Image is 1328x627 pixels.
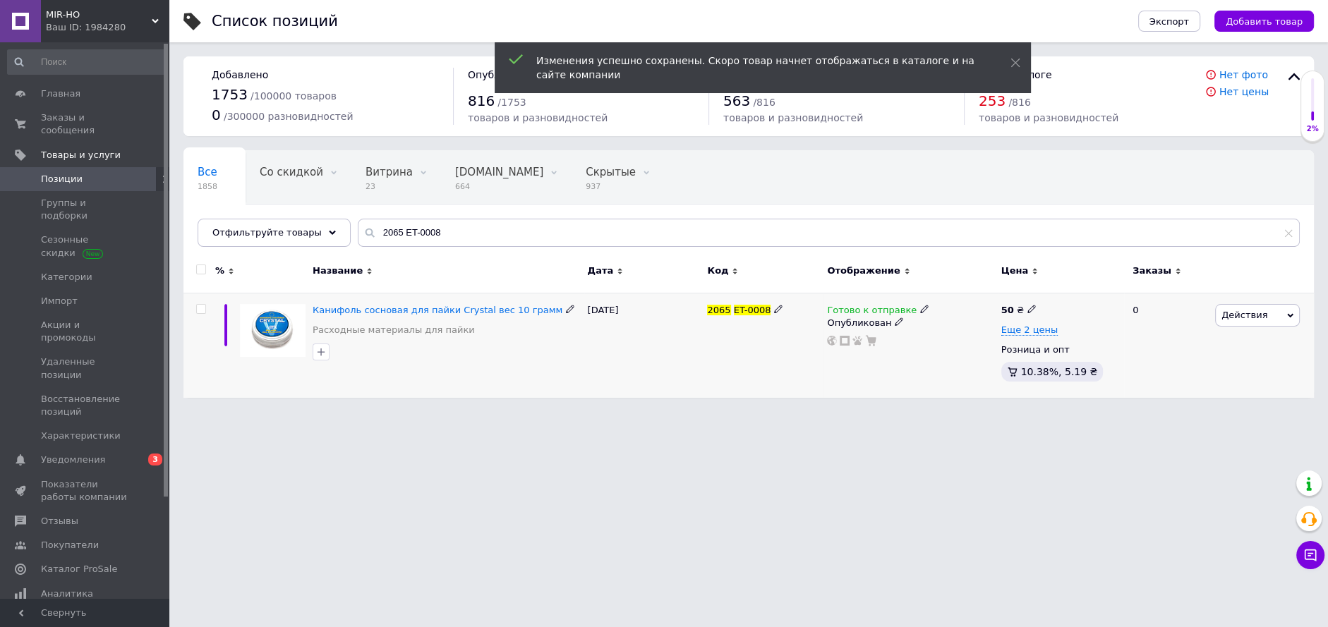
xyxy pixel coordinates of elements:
span: Сезонные скидки [41,233,131,259]
div: ₴ [1001,304,1037,317]
span: Добавлено [212,69,268,80]
input: Поиск по названию позиции, артикулу и поисковым запросам [358,219,1300,247]
span: Отфильтруйте товары [212,227,322,238]
span: 23 [366,181,413,192]
a: Расходные материалы для пайки [313,324,475,336]
span: Опубликовано [468,69,543,80]
span: Название [313,264,363,277]
button: Экспорт [1138,11,1200,32]
span: % [215,264,224,277]
span: Отображение [827,264,900,277]
div: Розница и опт [1001,343,1121,356]
span: / 100000 товаров [250,90,337,102]
div: Опубликован [827,317,994,329]
div: 2% [1301,124,1324,134]
span: 937 [586,181,636,192]
button: Чат с покупателем [1296,541,1324,569]
span: Дата [588,264,614,277]
span: [DOMAIN_NAME] [455,166,543,178]
span: Заказы [1133,264,1171,277]
button: Добавить товар [1214,11,1314,32]
span: 1753 [212,86,248,103]
span: / 816 [1008,97,1030,108]
span: Товары и услуги [41,149,121,162]
span: Опубликованные [198,219,294,232]
span: Действия [1221,310,1267,320]
span: / 300000 разновидностей [224,111,354,122]
span: Удаленные позиции [41,355,131,381]
span: 10.38%, 5.19 ₴ [1021,366,1098,377]
a: Нет цены [1219,86,1269,97]
span: 563 [723,92,750,109]
span: Покупатели [41,539,99,552]
span: Главная [41,87,80,100]
span: Импорт [41,295,78,308]
input: Поиск [7,49,167,75]
span: Позиции [41,173,83,185]
span: товаров и разновидностей [979,112,1118,123]
span: 816 [468,92,495,109]
span: Акции и промокоды [41,319,131,344]
span: Группы и подборки [41,197,131,222]
span: MIR-HO [46,8,152,21]
div: [DATE] [584,293,704,398]
a: Канифоль сосновая для пайки Crystal вес 10 грамм [313,305,562,315]
span: Витрина [366,166,413,178]
span: товаров и разновидностей [723,112,863,123]
span: Заказы и сообщения [41,111,131,137]
span: Категории [41,271,92,284]
span: 3 [148,453,162,465]
a: Нет фото [1219,69,1268,80]
span: 0 [212,106,221,123]
span: Все [198,166,217,178]
span: Со скидкой [260,166,323,178]
span: Уведомления [41,453,105,466]
div: Список позиций [212,14,338,29]
span: ET-0008 [734,305,771,315]
img: Канифоль сосновая для пайки Crystal вес 10 грамм [240,304,306,357]
div: Изменения успешно сохранены. Скоро товар начнет отображаться в каталоге и на сайте компании [536,54,975,82]
span: 253 [979,92,1006,109]
span: Экспорт [1149,16,1189,27]
div: Ваш ID: 1984280 [46,21,169,34]
span: Готово к отправке [827,305,917,319]
b: 50 [1001,305,1014,315]
span: 664 [455,181,543,192]
span: Аналитика [41,588,93,600]
span: Отзывы [41,515,78,528]
span: Добавить товар [1226,16,1303,27]
span: Характеристики [41,430,121,442]
div: 0 [1124,293,1212,398]
span: Код [707,264,728,277]
span: 1858 [198,181,217,192]
span: 2065 [707,305,730,315]
span: Показатели работы компании [41,478,131,504]
span: Восстановление позиций [41,393,131,418]
span: / 816 [753,97,775,108]
span: Цена [1001,264,1029,277]
span: товаров и разновидностей [468,112,608,123]
span: Еще 2 цены [1001,324,1058,336]
span: / 1753 [497,97,526,108]
span: Скрытые [586,166,636,178]
span: Каталог ProSale [41,563,117,576]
